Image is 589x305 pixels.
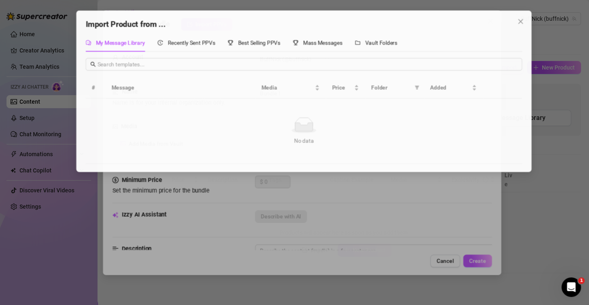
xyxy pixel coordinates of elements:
span: My Message Library [79,38,130,45]
span: 1 [578,277,585,284]
span: trophy [216,39,221,44]
th: Price [317,77,358,99]
th: Message [89,77,244,99]
th: # [69,77,89,99]
span: Vault Folders [358,38,391,45]
span: Media [251,83,304,92]
span: Mass Messages [294,38,334,45]
span: Folder [364,83,406,92]
iframe: Intercom live chat [561,277,581,297]
input: Search templates... [81,59,515,68]
div: No data [78,138,511,147]
span: filter [409,85,414,90]
span: folder [347,39,353,44]
span: Price [324,83,345,92]
span: Import Product from ... [69,17,152,27]
span: trophy [283,39,289,44]
span: search [74,61,79,67]
span: filter [407,82,416,94]
span: history [143,39,149,44]
button: Close [512,13,525,26]
span: close [515,16,522,23]
th: Media [244,77,317,99]
th: Added [419,77,480,99]
span: Close [512,16,525,23]
span: Best Selling PPVs [226,38,270,45]
span: Recently Sent PPVs [154,38,203,45]
span: comment [69,39,74,44]
span: Added [425,83,467,92]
